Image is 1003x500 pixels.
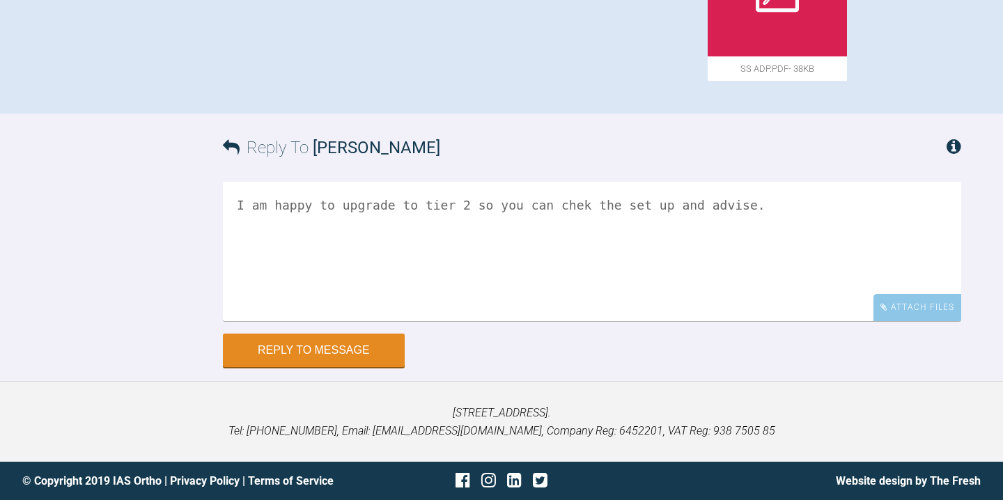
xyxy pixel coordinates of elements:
[836,474,981,487] a: Website design by The Fresh
[708,56,847,81] span: SS ADP.pdf - 38KB
[170,474,240,487] a: Privacy Policy
[873,294,961,321] div: Attach Files
[22,472,342,490] div: © Copyright 2019 IAS Ortho | |
[313,138,440,157] span: [PERSON_NAME]
[223,334,405,367] button: Reply to Message
[248,474,334,487] a: Terms of Service
[223,182,961,321] textarea: I am happy to upgrade to tier 2 so you can chek the set up and advise.
[223,134,440,161] h3: Reply To
[22,404,981,439] p: [STREET_ADDRESS]. Tel: [PHONE_NUMBER], Email: [EMAIL_ADDRESS][DOMAIN_NAME], Company Reg: 6452201,...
